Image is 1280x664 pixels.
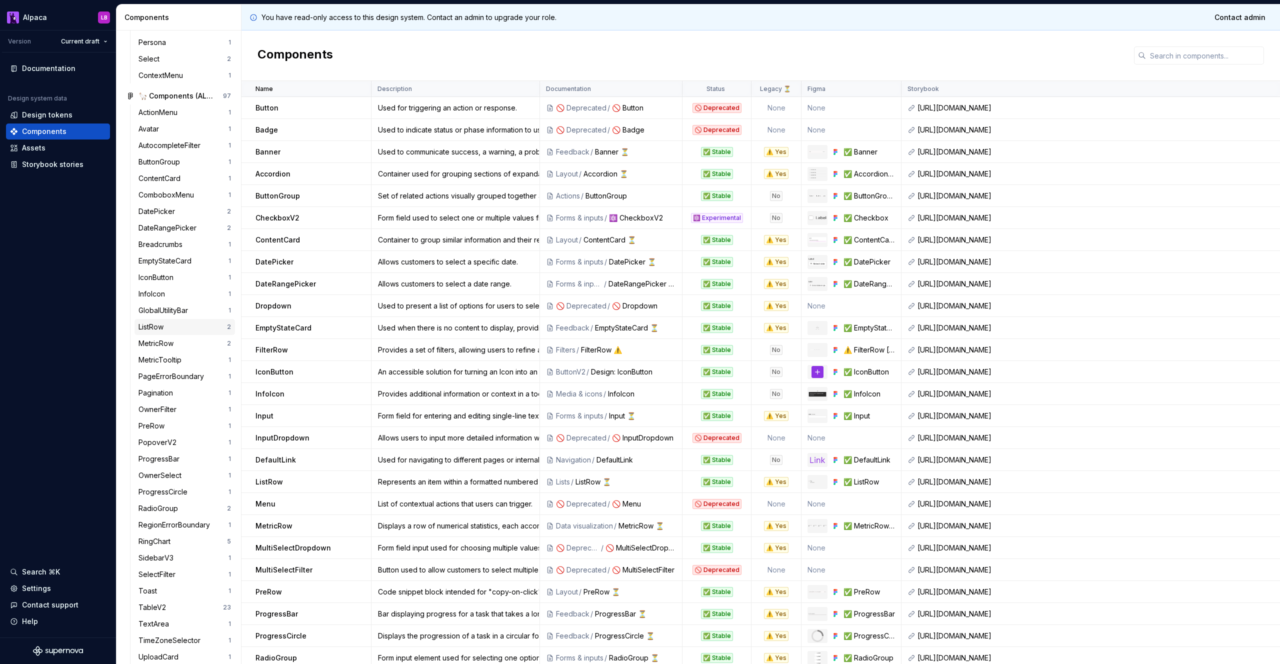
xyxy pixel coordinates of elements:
div: / [578,235,583,245]
div: No [770,213,782,223]
div: 1 [228,273,231,281]
p: Name [255,85,273,93]
div: 1 [228,372,231,380]
div: / [578,169,583,179]
div: Components [124,12,237,22]
div: TextArea [138,619,173,629]
div: / [585,367,591,377]
div: Allows customers to select a specific date. [372,257,539,267]
div: 97 [223,92,231,100]
div: RadioGroup [138,503,182,513]
div: Version [8,37,31,45]
a: ContentCard1 [134,170,235,186]
button: AlpacaLB [2,6,114,28]
p: FilterRow [255,345,288,355]
img: ✅ IconButton [811,366,823,378]
div: 1 [228,191,231,199]
p: DatePicker [255,257,293,267]
div: Pagination [138,388,177,398]
p: Documentation [546,85,591,93]
div: RingChart [138,536,174,546]
div: Provides a set of filters, allowing users to refine and narrow down data or content based on spec... [372,345,539,355]
div: Layout [556,169,578,179]
div: 🚫 Button [612,103,676,113]
div: 🚫 Deprecated [692,103,741,113]
a: RadioGroup2 [134,500,235,516]
a: Documentation [6,60,110,76]
div: Accordion ⏳ [583,169,676,179]
img: ✅ ContentCard [808,237,826,242]
a: Assets [6,140,110,156]
div: Storybook stories [22,159,83,169]
a: RegionErrorBoundary1 [134,517,235,533]
div: ButtonGroup [585,191,676,201]
div: ✅ Stable [701,169,733,179]
div: Used to communicate success, a warning, a problem/error, or necessary information. [372,147,539,157]
p: Description [377,85,412,93]
div: 1 [228,653,231,661]
td: None [751,97,801,119]
div: ⚛️ Experimental [691,213,743,223]
div: 🚫 Dropdown [612,301,676,311]
div: DatePicker ⏳ [609,257,676,267]
button: Help [6,613,110,629]
p: DateRangePicker [255,279,316,289]
button: Current draft [56,34,112,48]
a: Select2 [134,51,235,67]
svg: Supernova Logo [33,646,83,656]
img: ✅ ButtonGroup [808,194,826,197]
div: Container used for grouping sections of expandable and collapsible content. [372,169,539,179]
div: MetricTooltip [138,355,185,365]
div: / [589,323,595,333]
div: Form field used to select one or multiple values from the list. [372,213,539,223]
div: Design: IconButton [591,367,676,377]
div: Toast [138,586,161,596]
div: ✅ Stable [701,389,733,399]
div: IconButton [138,272,177,282]
div: No [770,367,782,377]
a: ActionMenu1 [134,104,235,120]
div: ✅ Stable [701,191,733,201]
div: Allows customers to select a date range. [372,279,539,289]
div: / [602,389,608,399]
div: 2 [227,55,231,63]
img: ✅ EmptyStateCard [808,325,826,330]
div: / [589,147,595,157]
a: SelectFilter1 [134,566,235,582]
div: 1 [228,554,231,562]
div: ✅ Stable [701,323,733,333]
div: / [606,125,612,135]
img: ✅ ProgressBar [808,613,826,615]
div: RegionErrorBoundary [138,520,214,530]
div: ⚠️ FilterRow [DEPRECATING Q325] [843,345,895,355]
div: Alpaca [23,12,47,22]
div: An accessible solution for turning an Icon into an interactive element that triggers an action. [372,367,539,377]
div: ✅ ContentCard [843,235,895,245]
p: IconButton [255,367,293,377]
td: None [751,119,801,141]
div: Filters [556,345,575,355]
div: ComboboxMenu [138,190,198,200]
img: ✅ PreRow [808,590,826,592]
div: Feedback [556,147,589,157]
a: Pagination1 [134,385,235,401]
div: 1 [228,455,231,463]
div: LB [101,13,107,21]
a: PageErrorBoundary1 [134,368,235,384]
div: FilterRow ⚠️ [581,345,676,355]
div: 🚫 Deprecated [556,125,606,135]
div: 2 [227,339,231,347]
div: 1 [228,389,231,397]
div: SidebarV3 [138,553,177,563]
div: Contact support [22,600,78,610]
div: 1 [228,488,231,496]
div: 🚫 Deprecated [692,125,741,135]
div: / [606,103,612,113]
div: Used to indicate status or phase information to users. [372,125,539,135]
a: TableV223 [134,599,235,615]
a: ContextMenu1 [134,67,235,83]
div: 1 [228,125,231,133]
div: ListRow [138,322,167,332]
div: ✅ ButtonGroup [843,191,895,201]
